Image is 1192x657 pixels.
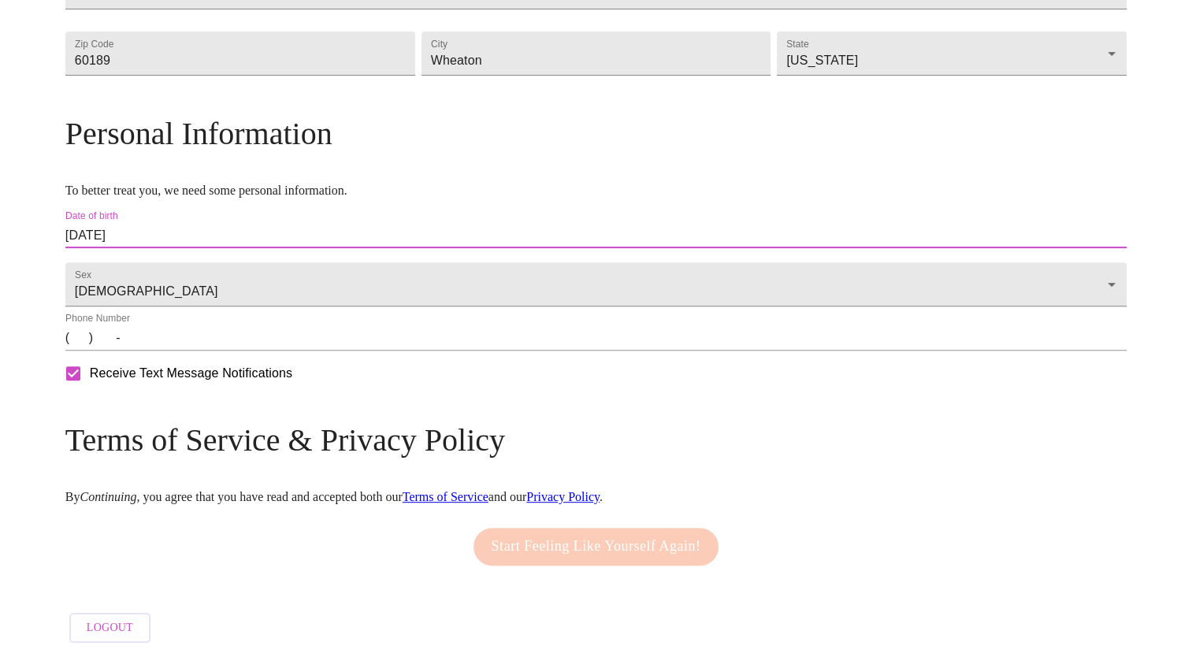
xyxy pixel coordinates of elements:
a: Terms of Service [403,490,488,503]
p: To better treat you, we need some personal information. [65,184,1127,198]
a: Privacy Policy [526,490,600,503]
label: Date of birth [65,212,118,221]
h3: Personal Information [65,115,1127,152]
em: Continuing [80,490,137,503]
label: Phone Number [65,314,130,324]
span: Receive Text Message Notifications [90,364,292,383]
button: Logout [69,613,150,644]
div: [US_STATE] [777,32,1127,76]
h3: Terms of Service & Privacy Policy [65,421,1127,458]
p: By , you agree that you have read and accepted both our and our . [65,490,1127,504]
span: Logout [87,618,133,638]
div: [DEMOGRAPHIC_DATA] [65,262,1127,306]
